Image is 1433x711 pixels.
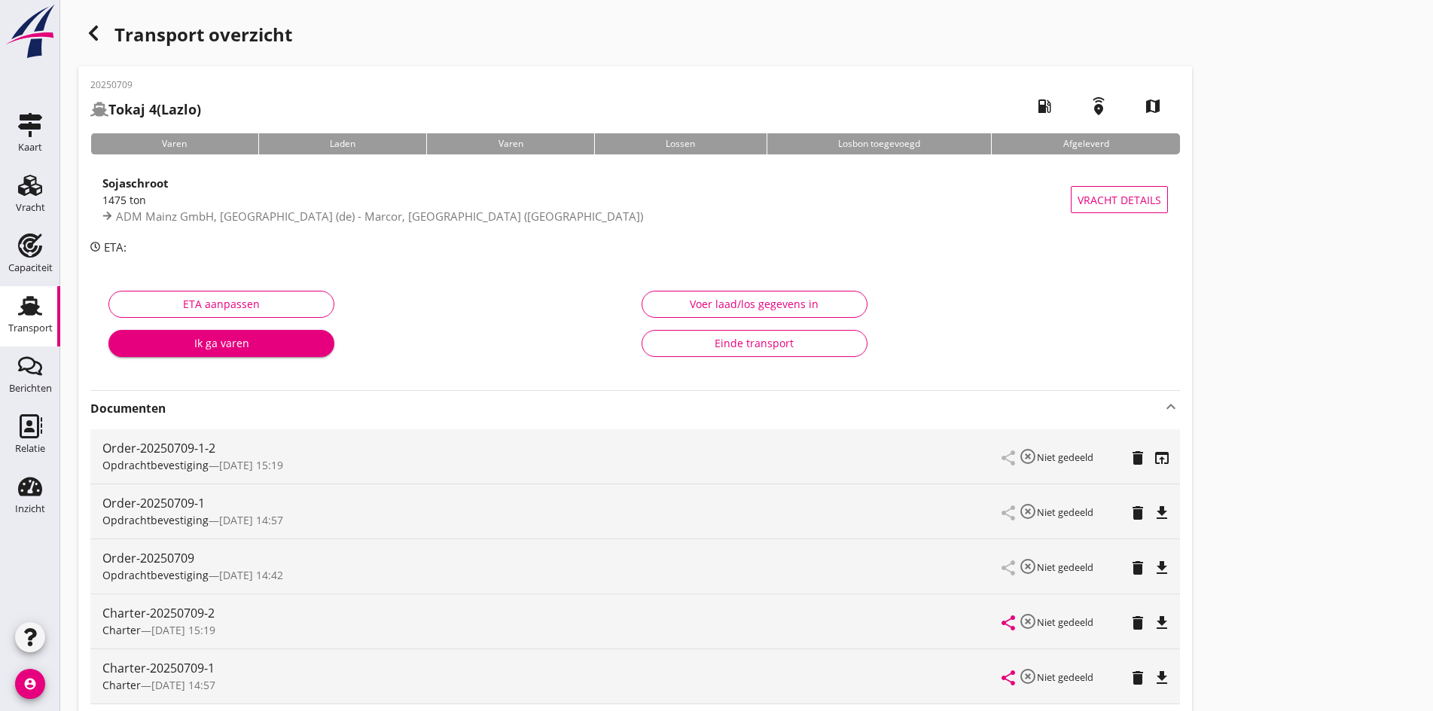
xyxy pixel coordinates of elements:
[90,133,258,154] div: Varen
[102,494,1002,512] div: Order-20250709-1
[102,623,141,637] span: Charter
[102,604,1002,622] div: Charter-20250709-2
[1153,449,1171,467] i: open_in_browser
[15,669,45,699] i: account_circle
[642,330,867,357] button: Einde transport
[102,678,141,692] span: Charter
[102,549,1002,567] div: Order-20250709
[116,209,643,224] span: ADM Mainz GmbH, [GEOGRAPHIC_DATA] (de) - Marcor, [GEOGRAPHIC_DATA] ([GEOGRAPHIC_DATA])
[8,263,53,273] div: Capaciteit
[102,458,209,472] span: Opdrachtbevestiging
[102,567,1002,583] div: —
[1019,612,1037,630] i: highlight_off
[1037,505,1093,519] small: Niet gedeeld
[999,669,1017,687] i: share
[1129,504,1147,522] i: delete
[102,457,1002,473] div: —
[108,291,334,318] button: ETA aanpassen
[102,677,1002,693] div: —
[219,513,283,527] span: [DATE] 14:57
[9,383,52,393] div: Berichten
[102,568,209,582] span: Opdrachtbevestiging
[1019,447,1037,465] i: highlight_off
[90,99,201,120] h2: (Lazlo)
[90,166,1180,233] a: Sojaschroot1475 tonADM Mainz GmbH, [GEOGRAPHIC_DATA] (de) - Marcor, [GEOGRAPHIC_DATA] ([GEOGRAPHI...
[8,323,53,333] div: Transport
[1037,670,1093,684] small: Niet gedeeld
[102,512,1002,528] div: —
[102,175,169,191] strong: Sojaschroot
[1129,449,1147,467] i: delete
[120,335,322,351] div: Ik ga varen
[1129,559,1147,577] i: delete
[108,330,334,357] button: Ik ga varen
[90,400,1162,417] strong: Documenten
[18,142,42,152] div: Kaart
[1078,85,1120,127] i: emergency_share
[151,678,215,692] span: [DATE] 14:57
[121,296,322,312] div: ETA aanpassen
[767,133,992,154] div: Losbon toegevoegd
[1132,85,1174,127] i: map
[102,659,1002,677] div: Charter-20250709-1
[151,623,215,637] span: [DATE] 15:19
[15,504,45,514] div: Inzicht
[258,133,427,154] div: Laden
[642,291,867,318] button: Voer laad/los gegevens in
[102,192,1071,208] div: 1475 ton
[1129,614,1147,632] i: delete
[1153,504,1171,522] i: file_download
[102,513,209,527] span: Opdrachtbevestiging
[1023,85,1066,127] i: local_gas_station
[991,133,1180,154] div: Afgeleverd
[78,18,1192,54] div: Transport overzicht
[1162,398,1180,416] i: keyboard_arrow_up
[426,133,594,154] div: Varen
[1037,450,1093,464] small: Niet gedeeld
[1078,192,1161,208] span: Vracht details
[1153,669,1171,687] i: file_download
[219,458,283,472] span: [DATE] 15:19
[654,296,855,312] div: Voer laad/los gegevens in
[999,614,1017,632] i: share
[108,100,157,118] strong: Tokaj 4
[654,335,855,351] div: Einde transport
[1153,614,1171,632] i: file_download
[1019,557,1037,575] i: highlight_off
[1037,560,1093,574] small: Niet gedeeld
[1019,667,1037,685] i: highlight_off
[1129,669,1147,687] i: delete
[15,444,45,453] div: Relatie
[102,439,1002,457] div: Order-20250709-1-2
[90,78,201,92] p: 20250709
[3,4,57,60] img: logo-small.a267ee39.svg
[1153,559,1171,577] i: file_download
[1071,186,1168,213] button: Vracht details
[1019,502,1037,520] i: highlight_off
[594,133,767,154] div: Lossen
[219,568,283,582] span: [DATE] 14:42
[104,240,127,255] span: ETA:
[1037,615,1093,629] small: Niet gedeeld
[16,203,45,212] div: Vracht
[102,622,1002,638] div: —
